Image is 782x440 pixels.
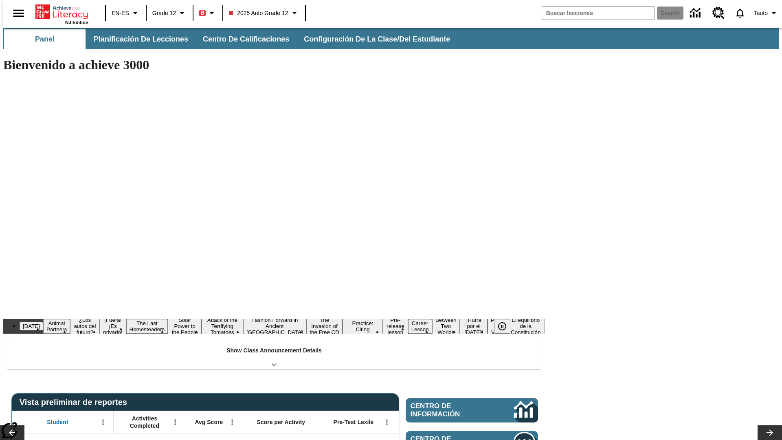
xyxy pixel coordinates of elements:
button: Planificación de lecciones [87,29,195,49]
span: EN-ES [112,9,129,18]
input: search field [542,7,655,20]
button: Slide 4 ¡Fuera! ¡Es privado! [100,316,126,337]
span: Avg Score [195,418,223,426]
span: Pre-Test Lexile [334,418,374,426]
button: Perfil/Configuración [751,6,782,20]
button: Slide 15 Point of View [488,316,506,337]
button: Slide 5 The Last Homesteaders [126,319,168,334]
span: NJ Edition [65,20,88,25]
span: Panel [35,35,55,44]
span: Planificación de lecciones [94,35,188,44]
button: Carrusel de lecciones, seguir [758,425,782,440]
span: Vista preliminar de reportes [20,398,131,407]
button: Centro de calificaciones [196,29,296,49]
button: Abrir menú [381,416,393,428]
span: 2025 Auto Grade 12 [229,9,288,18]
div: Portada [35,3,88,25]
div: Pausar [494,319,518,334]
button: Slide 1 Día del Trabajo [20,322,43,330]
span: B [200,8,204,18]
span: Score per Activity [257,418,305,426]
span: Centro de información [411,402,487,418]
a: Portada [35,4,88,20]
p: Show Class Announcement Details [226,346,322,355]
button: Slide 8 Fashion Forward in Ancient Rome [243,316,306,337]
div: Show Class Announcement Details [7,341,541,370]
button: Abrir menú [169,416,181,428]
a: Centro de recursos, Se abrirá en una pestaña nueva. [707,2,729,24]
button: Slide 12 Career Lesson [408,319,432,334]
button: Class: 2025 Auto Grade 12, Selecciona una clase [226,6,302,20]
button: Slide 11 Pre-release lesson [383,316,408,337]
button: Configuración de la clase/del estudiante [297,29,457,49]
button: Slide 14 ¡Hurra por el Día de la Constitución! [460,316,488,337]
span: Student [47,418,68,426]
button: Slide 16 El equilibrio de la Constitución [506,316,545,337]
a: Centro de información [406,398,538,422]
span: Tauto [754,9,768,18]
span: Activities Completed [118,415,171,429]
button: Language: EN-ES, Selecciona un idioma [108,6,143,20]
button: Pausar [494,319,510,334]
a: Notificaciones [729,2,751,24]
span: Grade 12 [152,9,176,18]
button: Boost El color de la clase es rojo. Cambiar el color de la clase. [196,6,220,20]
button: Slide 2 Animal Partners [43,319,70,334]
h1: Bienvenido a achieve 3000 [3,57,545,73]
button: Grado: Grade 12, Elige un grado [149,6,190,20]
button: Abrir menú [97,416,109,428]
button: Slide 6 Solar Power to the People [168,316,202,337]
span: Centro de calificaciones [203,35,289,44]
button: Slide 13 Between Two Worlds [432,316,460,337]
button: Slide 3 ¿Los autos del futuro? [70,316,99,337]
a: Centro de información [685,2,707,24]
button: Slide 7 Attack of the Terrifying Tomatoes [202,316,243,337]
span: Configuración de la clase/del estudiante [304,35,450,44]
button: Panel [4,29,86,49]
button: Slide 9 The Invasion of the Free CD [306,316,343,337]
button: Slide 10 Mixed Practice: Citing Evidence [343,313,383,340]
button: Abrir el menú lateral [7,1,31,25]
button: Abrir menú [226,416,238,428]
div: Subbarra de navegación [3,29,457,49]
div: Subbarra de navegación [3,28,779,49]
